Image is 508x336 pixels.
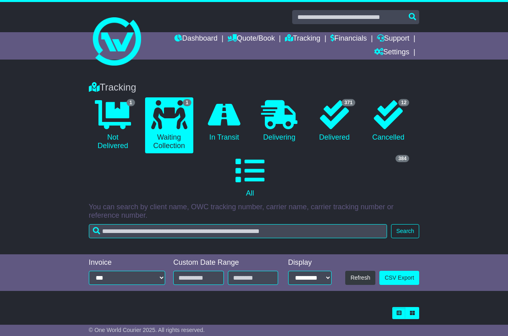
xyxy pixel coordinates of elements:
a: 1 Not Delivered [89,97,137,153]
div: Invoice [89,258,166,267]
span: 1 [183,99,191,106]
div: Tracking [85,82,424,93]
span: 384 [395,155,409,162]
a: 384 All [89,153,412,201]
a: Tracking [285,32,320,46]
a: Quote/Book [227,32,275,46]
button: Refresh [345,271,375,285]
div: Custom Date Range [173,258,278,267]
div: Display [288,258,332,267]
a: 12 Cancelled [365,97,411,145]
a: CSV Export [379,271,419,285]
span: © One World Courier 2025. All rights reserved. [89,327,205,333]
span: 371 [342,99,355,106]
a: Settings [374,46,410,60]
p: You can search by client name, OWC tracking number, carrier name, carrier tracking number or refe... [89,203,420,220]
a: In Transit [201,97,247,145]
span: 12 [398,99,409,106]
a: Financials [330,32,367,46]
a: Delivering [255,97,303,145]
a: 371 Delivered [311,97,357,145]
a: Support [377,32,410,46]
a: Dashboard [174,32,217,46]
button: Search [391,224,419,238]
a: 1 Waiting Collection [145,97,193,153]
span: 1 [127,99,135,106]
